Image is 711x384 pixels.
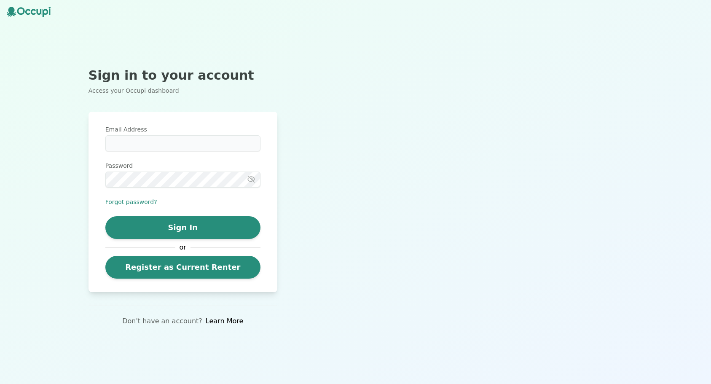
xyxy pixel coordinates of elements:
a: Learn More [206,316,243,326]
label: Password [105,161,260,170]
a: Register as Current Renter [105,256,260,279]
p: Access your Occupi dashboard [89,86,277,95]
p: Don't have an account? [122,316,202,326]
span: or [175,242,190,252]
button: Forgot password? [105,198,157,206]
h2: Sign in to your account [89,68,277,83]
button: Sign In [105,216,260,239]
label: Email Address [105,125,260,134]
